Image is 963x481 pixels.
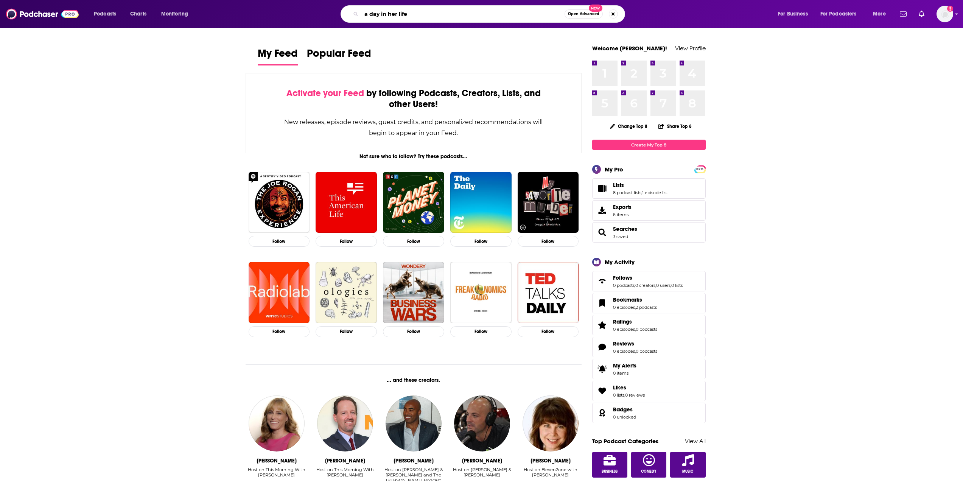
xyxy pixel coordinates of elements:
[317,395,373,451] img: Gordon Deal
[307,47,371,64] span: Popular Feed
[450,326,512,337] button: Follow
[595,364,610,374] span: My Alerts
[605,166,623,173] div: My Pro
[454,395,510,451] img: Brandon Tierney
[383,172,444,233] img: Planet Money
[613,182,668,188] a: Lists
[523,395,579,451] img: Janice Wolfe
[602,469,618,474] span: Business
[937,6,953,22] button: Show profile menu
[325,458,365,464] div: Gordon Deal
[394,458,434,464] div: Tiki Barber
[383,262,444,323] a: Business Wars
[592,403,706,423] span: Badges
[383,236,444,247] button: Follow
[635,305,636,310] span: ,
[451,467,513,478] div: Host on [PERSON_NAME] & [PERSON_NAME]
[249,395,305,451] a: Jennifer Kushinka
[636,327,657,332] a: 0 podcasts
[605,121,652,131] button: Change Top 8
[6,7,79,21] img: Podchaser - Follow, Share and Rate Podcasts
[592,140,706,150] a: Create My Top 8
[592,200,706,221] a: Exports
[518,236,579,247] button: Follow
[595,276,610,286] a: Follows
[613,274,683,281] a: Follows
[386,395,442,451] img: Tiki Barber
[671,283,683,288] a: 0 lists
[246,153,582,160] div: Not sure who to follow? Try these podcasts...
[592,381,706,401] span: Likes
[778,9,808,19] span: For Business
[613,204,632,210] span: Exports
[613,370,636,376] span: 0 items
[635,349,636,354] span: ,
[897,8,910,20] a: Show notifications dropdown
[682,469,693,474] span: Music
[592,222,706,243] span: Searches
[592,271,706,291] span: Follows
[595,183,610,194] a: Lists
[613,384,645,391] a: Likes
[249,262,310,323] a: Radiolab
[613,190,641,195] a: 8 podcast lists
[592,337,706,357] span: Reviews
[613,283,635,288] a: 0 podcasts
[450,172,512,233] img: The Daily
[450,262,512,323] img: Freakonomics Radio
[613,362,636,369] span: My Alerts
[130,9,146,19] span: Charts
[631,452,667,478] a: Comedy
[613,226,637,232] span: Searches
[916,8,927,20] a: Show notifications dropdown
[613,384,626,391] span: Likes
[94,9,116,19] span: Podcasts
[249,236,310,247] button: Follow
[361,8,565,20] input: Search podcasts, credits, & more...
[937,6,953,22] span: Logged in as gabrielle.gantz
[592,315,706,335] span: Ratings
[249,326,310,337] button: Follow
[773,8,817,20] button: open menu
[613,327,635,332] a: 0 episodes
[316,326,377,337] button: Follow
[249,172,310,233] a: The Joe Rogan Experience
[316,172,377,233] img: This American Life
[518,262,579,323] img: TED Talks Daily
[655,283,656,288] span: ,
[613,182,624,188] span: Lists
[518,326,579,337] button: Follow
[161,9,188,19] span: Monitoring
[613,406,636,413] a: Badges
[624,392,625,398] span: ,
[519,467,582,478] div: Host on Eleven2one with [PERSON_NAME]
[641,469,657,474] span: Comedy
[937,6,953,22] img: User Profile
[592,359,706,379] a: My Alerts
[613,340,634,347] span: Reviews
[613,234,628,239] a: 3 saved
[595,408,610,418] a: Badges
[518,172,579,233] img: My Favorite Murder with Karen Kilgariff and Georgia Hardstark
[286,87,364,99] span: Activate your Feed
[316,236,377,247] button: Follow
[314,467,376,478] div: Host on This Morning With [PERSON_NAME]
[695,166,705,172] a: PRO
[642,190,668,195] a: 1 episode list
[316,262,377,323] img: Ologies with Alie Ward
[656,283,671,288] a: 0 users
[613,406,633,413] span: Badges
[462,458,502,464] div: Brandon Tierney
